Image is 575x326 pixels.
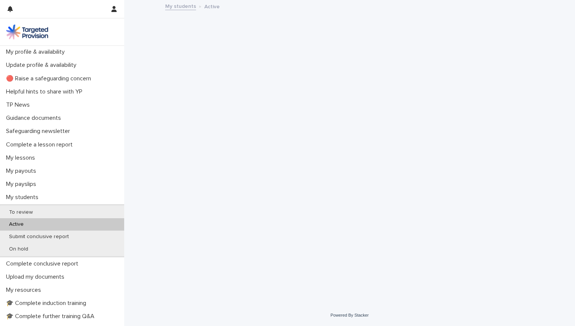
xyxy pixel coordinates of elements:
[3,168,42,175] p: My payouts
[3,101,36,109] p: TP News
[3,313,100,320] p: 🎓 Complete further training Q&A
[3,300,92,307] p: 🎓 Complete induction training
[3,88,88,95] p: Helpful hints to share with YP
[3,181,42,188] p: My payslips
[3,273,70,281] p: Upload my documents
[3,128,76,135] p: Safeguarding newsletter
[3,234,75,240] p: Submit conclusive report
[3,62,82,69] p: Update profile & availability
[3,209,39,216] p: To review
[6,24,48,39] img: M5nRWzHhSzIhMunXDL62
[3,141,79,148] p: Complete a lesson report
[3,221,30,228] p: Active
[330,313,368,317] a: Powered By Stacker
[3,246,34,252] p: On hold
[3,115,67,122] p: Guidance documents
[165,2,196,10] a: My students
[3,154,41,161] p: My lessons
[3,194,44,201] p: My students
[3,48,71,56] p: My profile & availability
[3,75,97,82] p: 🔴 Raise a safeguarding concern
[3,260,84,267] p: Complete conclusive report
[3,287,47,294] p: My resources
[204,2,220,10] p: Active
